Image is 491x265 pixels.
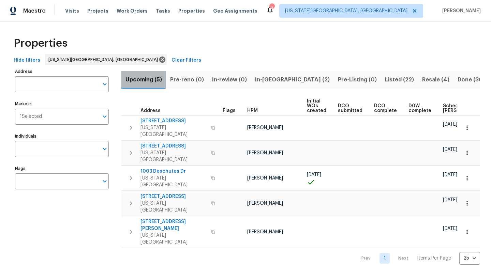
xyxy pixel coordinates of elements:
[443,172,457,177] span: [DATE]
[14,40,68,47] span: Properties
[140,118,207,124] span: [STREET_ADDRESS]
[48,56,161,63] span: [US_STATE][GEOGRAPHIC_DATA], [GEOGRAPHIC_DATA]
[443,198,457,202] span: [DATE]
[140,218,207,232] span: [STREET_ADDRESS][PERSON_NAME]
[247,176,283,181] span: [PERSON_NAME]
[11,54,43,67] button: Hide filters
[87,7,108,14] span: Projects
[408,104,431,113] span: D0W complete
[20,114,42,120] span: 1 Selected
[100,144,109,154] button: Open
[355,252,480,265] nav: Pagination Navigation
[140,143,207,150] span: [STREET_ADDRESS]
[15,69,109,74] label: Address
[140,193,207,200] span: [STREET_ADDRESS]
[117,7,148,14] span: Work Orders
[156,9,170,13] span: Tasks
[422,75,449,84] span: Resale (4)
[338,75,377,84] span: Pre-Listing (0)
[212,75,247,84] span: In-review (0)
[443,122,457,127] span: [DATE]
[15,134,109,138] label: Individuals
[417,255,451,262] p: Items Per Page
[247,230,283,234] span: [PERSON_NAME]
[140,232,207,246] span: [US_STATE][GEOGRAPHIC_DATA]
[100,176,109,186] button: Open
[440,7,481,14] span: [PERSON_NAME]
[100,112,109,121] button: Open
[269,4,274,11] div: 6
[247,108,258,113] span: HPM
[213,7,257,14] span: Geo Assignments
[178,7,205,14] span: Properties
[15,102,109,106] label: Markets
[140,175,207,188] span: [US_STATE][GEOGRAPHIC_DATA]
[247,151,283,155] span: [PERSON_NAME]
[385,75,414,84] span: Listed (22)
[255,75,330,84] span: In-[GEOGRAPHIC_DATA] (2)
[100,79,109,89] button: Open
[14,56,40,65] span: Hide filters
[338,104,362,113] span: DCO submitted
[285,7,407,14] span: [US_STATE][GEOGRAPHIC_DATA], [GEOGRAPHIC_DATA]
[223,108,236,113] span: Flags
[458,75,489,84] span: Done (364)
[443,104,481,113] span: Scheduled [PERSON_NAME]
[45,54,167,65] div: [US_STATE][GEOGRAPHIC_DATA], [GEOGRAPHIC_DATA]
[247,201,283,206] span: [PERSON_NAME]
[125,75,162,84] span: Upcoming (5)
[443,147,457,152] span: [DATE]
[140,200,207,214] span: [US_STATE][GEOGRAPHIC_DATA]
[140,150,207,163] span: [US_STATE][GEOGRAPHIC_DATA]
[172,56,201,65] span: Clear Filters
[307,99,326,113] span: Initial WOs created
[307,172,321,177] span: [DATE]
[247,125,283,130] span: [PERSON_NAME]
[140,168,207,175] span: 1003 Deschutes Dr
[140,124,207,138] span: [US_STATE][GEOGRAPHIC_DATA]
[140,108,161,113] span: Address
[170,75,204,84] span: Pre-reno (0)
[374,104,397,113] span: DCO complete
[380,253,390,264] a: Goto page 1
[169,54,204,67] button: Clear Filters
[65,7,79,14] span: Visits
[15,167,109,171] label: Flags
[23,7,46,14] span: Maestro
[443,226,457,231] span: [DATE]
